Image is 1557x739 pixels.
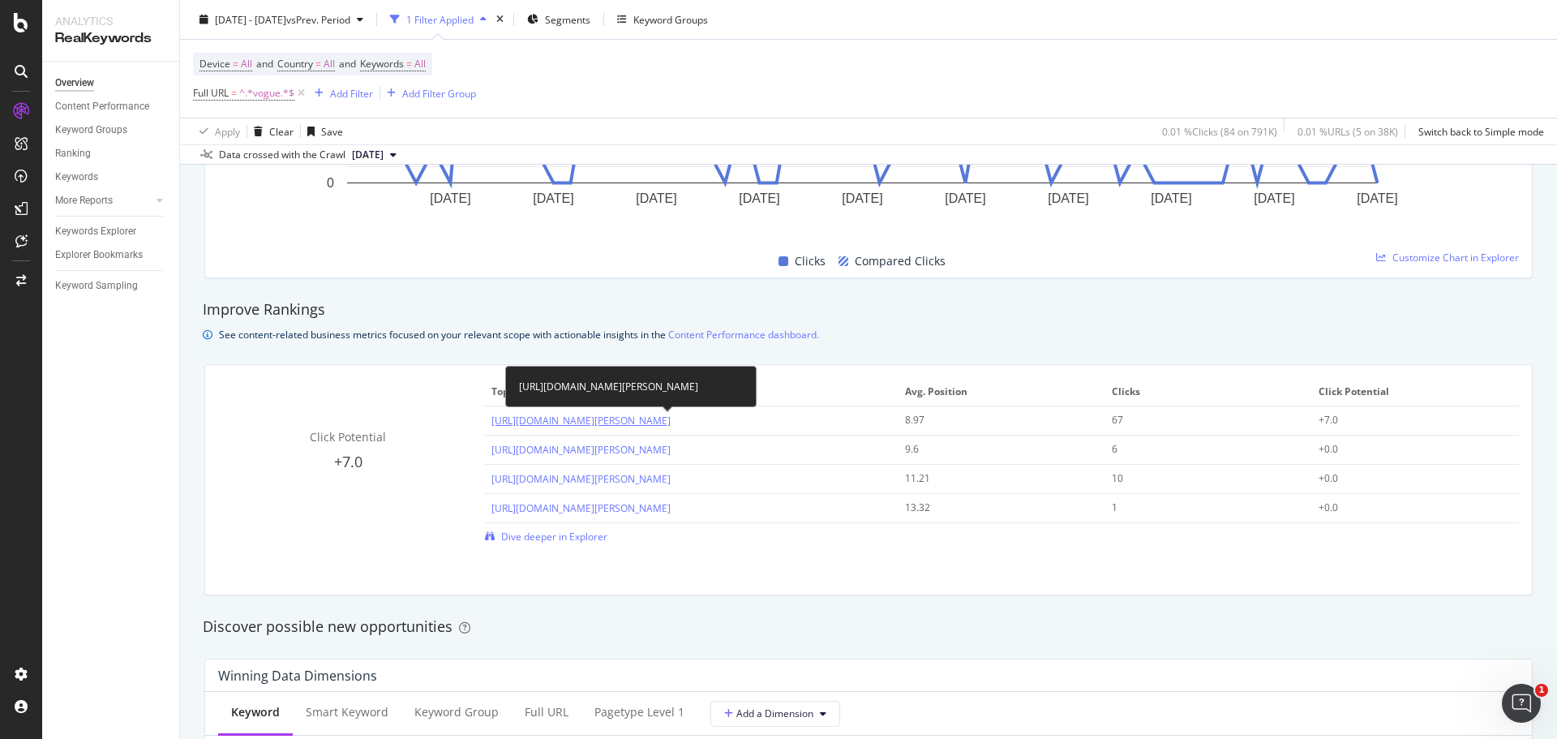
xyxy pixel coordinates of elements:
div: Keyword Groups [633,12,708,26]
a: [URL][DOMAIN_NAME][PERSON_NAME] [491,501,671,515]
button: Clear [247,118,294,144]
div: 1 [1112,501,1286,515]
a: More Reports [55,192,152,209]
span: Dive deeper in Explorer [501,530,607,544]
button: 1 Filter Applied [384,6,493,32]
a: Ranking [55,145,168,162]
div: 9.6 [905,442,1079,457]
div: Smart Keyword [306,704,388,720]
button: Add Filter [308,84,373,103]
button: Save [301,118,343,144]
span: Segments [545,12,590,26]
div: Save [321,124,343,138]
span: Clicks [795,251,826,271]
div: Improve Rankings [203,299,1534,320]
a: [URL][DOMAIN_NAME][PERSON_NAME] [491,472,671,486]
span: All [324,53,335,75]
div: Ranking [55,145,91,162]
div: Overview [55,75,94,92]
a: Keyword Sampling [55,277,168,294]
span: Click Potential [1319,385,1508,399]
span: = [406,57,412,71]
span: Avg. Position [905,385,1095,399]
text: [DATE] [1357,191,1397,204]
div: +7.0 [1319,413,1493,428]
text: [DATE] [533,191,573,204]
div: 1 Filter Applied [406,12,474,26]
span: Click Potential [310,429,386,445]
span: Country [277,57,313,71]
div: Keyword [231,704,280,720]
text: [DATE] [945,191,985,204]
div: info banner [203,326,1534,343]
div: 13.32 [905,501,1079,515]
div: times [493,11,507,28]
div: pagetype Level 1 [594,704,684,720]
span: Full URL [193,86,229,100]
span: Top pages to improve [491,385,888,399]
span: = [315,57,321,71]
button: Segments [521,6,597,32]
span: Clicks [1112,385,1302,399]
div: Analytics [55,13,166,29]
span: Keywords [360,57,404,71]
div: +0.0 [1319,471,1493,486]
div: +0.0 [1319,501,1493,515]
div: 6 [1112,442,1286,457]
a: Keywords [55,169,168,186]
span: Compared Clicks [855,251,946,271]
span: Device [199,57,230,71]
div: Full URL [525,704,568,720]
span: All [414,53,426,75]
div: See content-related business metrics focused on your relevant scope with actionable insights in the [219,326,819,343]
span: 1 [1535,684,1548,697]
button: [DATE] [345,145,403,165]
span: and [256,57,273,71]
div: Add Filter [330,86,373,100]
span: All [241,53,252,75]
div: Switch back to Simple mode [1418,124,1544,138]
a: [URL][DOMAIN_NAME][PERSON_NAME] [491,414,671,428]
span: [DATE] - [DATE] [215,12,286,26]
div: More Reports [55,192,113,209]
text: [DATE] [636,191,676,204]
div: 8.97 [905,413,1079,428]
div: Data crossed with the Crawl [219,148,345,162]
a: Explorer Bookmarks [55,247,168,264]
a: Content Performance [55,98,168,115]
button: Switch back to Simple mode [1412,118,1544,144]
div: Discover possible new opportunities [203,617,1534,638]
div: Keywords [55,169,98,186]
text: [DATE] [842,191,882,204]
div: Keyword Sampling [55,277,138,294]
div: Explorer Bookmarks [55,247,143,264]
text: [DATE] [430,191,470,204]
span: Customize Chart in Explorer [1392,251,1519,264]
text: [DATE] [1048,191,1088,204]
text: [DATE] [1254,191,1294,204]
div: 0.01 % URLs ( 5 on 38K ) [1297,124,1398,138]
div: Apply [215,124,240,138]
span: Add a Dimension [724,707,813,720]
text: [DATE] [1151,191,1191,204]
a: [URL][DOMAIN_NAME][PERSON_NAME] [491,443,671,457]
div: Winning Data Dimensions [218,668,377,684]
a: Overview [55,75,168,92]
button: Add Filter Group [380,84,476,103]
span: 2025 Aug. 11th [352,148,384,162]
span: = [233,57,238,71]
a: Customize Chart in Explorer [1376,251,1519,264]
a: Keyword Groups [55,122,168,139]
span: +7.0 [334,452,362,471]
div: 11.21 [905,471,1079,486]
button: [DATE] - [DATE]vsPrev. Period [193,6,370,32]
span: and [339,57,356,71]
span: = [231,86,237,100]
button: Apply [193,118,240,144]
div: 0.01 % Clicks ( 84 on 791K ) [1162,124,1277,138]
div: Content Performance [55,98,149,115]
div: Add Filter Group [402,86,476,100]
div: Keyword Group [414,704,499,720]
div: Keyword Groups [55,122,127,139]
a: Dive deeper in Explorer [485,530,607,544]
